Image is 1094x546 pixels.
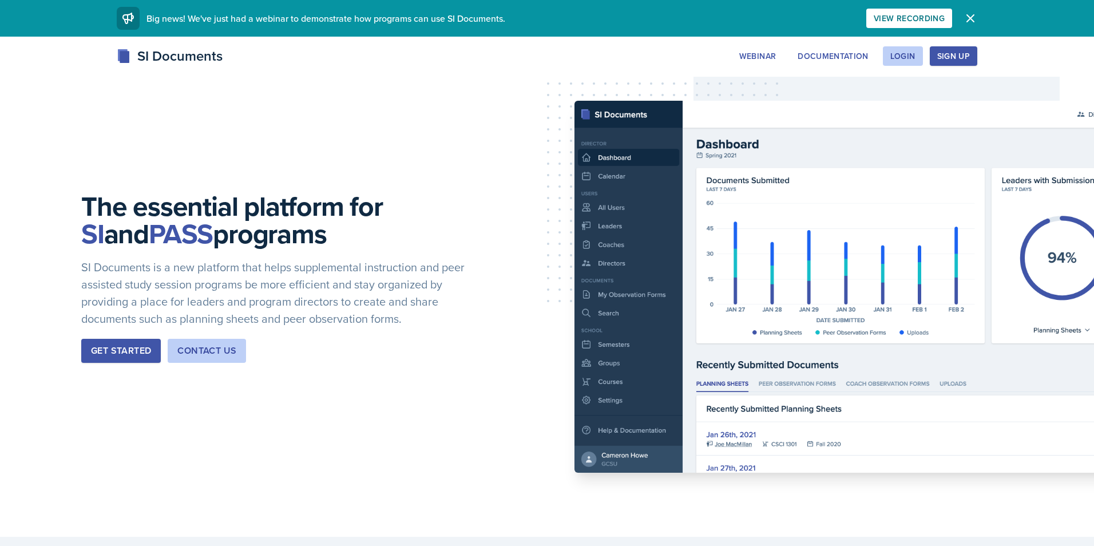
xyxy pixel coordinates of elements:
div: Contact Us [177,344,236,358]
div: Sign Up [937,52,970,61]
button: Webinar [732,46,783,66]
button: Sign Up [930,46,977,66]
button: Get Started [81,339,161,363]
div: SI Documents [117,46,223,66]
span: Big news! We've just had a webinar to demonstrate how programs can use SI Documents. [146,12,505,25]
button: Contact Us [168,339,246,363]
div: Get Started [91,344,151,358]
button: Login [883,46,923,66]
div: Login [890,52,915,61]
div: Webinar [739,52,776,61]
div: View Recording [874,14,945,23]
button: View Recording [866,9,952,28]
div: Documentation [798,52,869,61]
button: Documentation [790,46,876,66]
